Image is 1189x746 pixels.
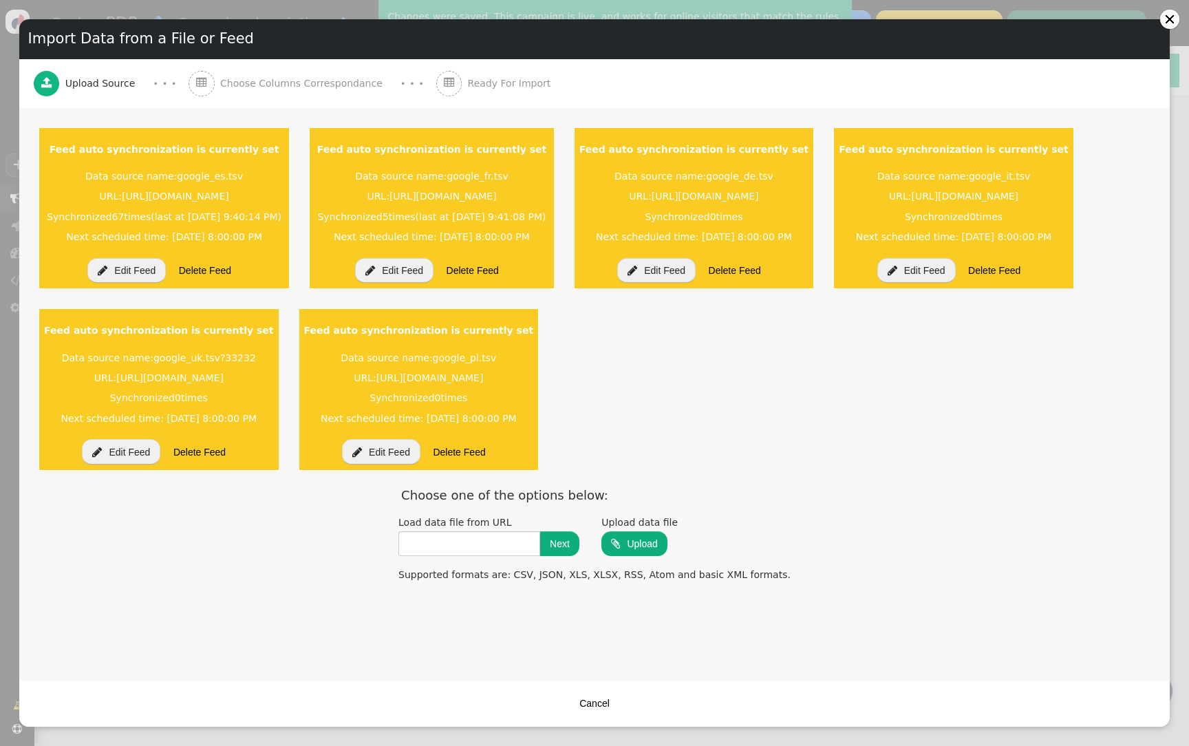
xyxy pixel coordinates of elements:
span:  [41,77,52,88]
span: 0 [435,392,441,403]
div: Next scheduled time: [DATE] 8:00:00 PM [304,409,534,429]
span: 5 [383,211,389,222]
span: 0 [710,211,716,222]
div: Next scheduled time: [DATE] 8:00:00 PM [314,227,548,247]
div: Synchronized times [304,388,534,408]
div: Data source name: [839,167,1069,186]
span: [URL][DOMAIN_NAME] [911,191,1018,202]
button: Edit Feed [617,258,696,283]
div: Synchronized times [314,207,548,227]
span: [URL][DOMAIN_NAME] [122,191,229,202]
div: Choose one of the options below: [389,483,800,507]
button: Cancel [570,691,619,716]
div: URL: [304,368,534,388]
span:  [444,77,455,88]
b: Feed auto synchronization is currently set [50,144,279,155]
span:  [196,77,207,88]
div: URL: [44,368,274,388]
span:  [92,447,102,458]
div: Synchronized times [579,207,809,227]
b: Feed auto synchronization is currently set [44,325,274,336]
div: Upload data file [601,515,678,530]
span: Upload Source [65,76,141,91]
div: · · · [153,74,176,93]
span:  [628,265,637,276]
button: Delete Feed [169,258,241,283]
span: [URL][DOMAIN_NAME] [376,372,484,383]
div: Synchronized times [44,207,284,227]
button: Edit Feed [87,258,166,283]
div: Next scheduled time: [DATE] 8:00:00 PM [579,227,809,247]
span:  [365,265,375,276]
button: Delete Feed [437,258,508,283]
span: Ready For Import [468,76,557,91]
div: Supported formats are: CSV, JSON, XLS, XLSX, RSS, Atom and basic XML formats. [389,565,800,585]
span: google_pl.tsv [433,352,497,363]
div: Data source name: [579,167,809,186]
a:  Upload Source · · · [34,59,189,108]
span:  [888,265,897,276]
span: 0 [970,211,976,222]
div: URL: [314,186,548,206]
div: Import Data from a File or Feed [19,19,1170,58]
button: Delete Feed [423,439,495,464]
button: Next [540,531,579,556]
span: google_de.tsv [706,171,773,182]
span: 67 [111,211,124,222]
span:  [352,447,362,458]
a:  Choose Columns Correspondance · · · [189,59,436,108]
div: Synchronized times [839,207,1069,227]
button: Edit Feed [877,258,956,283]
span: google_es.tsv [177,171,243,182]
div: Data source name: [44,167,284,186]
div: Data source name: [314,167,548,186]
button: Delete Feed [164,439,235,464]
b: Feed auto synchronization is currently set [579,144,809,155]
div: Next scheduled time: [DATE] 8:00:00 PM [44,409,274,429]
button: Edit Feed [82,439,160,464]
div: Data source name: [304,348,534,367]
span: [URL][DOMAIN_NAME] [389,191,497,202]
span: google_it.tsv [969,171,1030,182]
div: Data source name: [44,348,274,367]
span: [URL][DOMAIN_NAME] [116,372,224,383]
button: Delete Feed [958,258,1030,283]
a:  Ready For Import [436,59,581,108]
span: (last at [DATE] 9:40:14 PM) [151,211,281,222]
div: Load data file from URL [398,515,579,530]
div: URL: [839,186,1069,206]
span: [URL][DOMAIN_NAME] [652,191,759,202]
button: Delete Feed [699,258,771,283]
b: Feed auto synchronization is currently set [839,144,1069,155]
div: URL: [44,186,284,206]
b: Feed auto synchronization is currently set [304,325,534,336]
b: Feed auto synchronization is currently set [317,144,547,155]
div: URL: [579,186,809,206]
div: Synchronized times [44,388,274,408]
button: Edit Feed [342,439,420,464]
span: (last at [DATE] 9:41:08 PM) [416,211,546,222]
span:  [611,538,620,549]
div: · · · [400,74,423,93]
button: Edit Feed [355,258,433,283]
span:  [98,265,107,276]
button: Upload [601,531,667,556]
span: google_fr.tsv [447,171,508,182]
div: Next scheduled time: [DATE] 8:00:00 PM [44,227,284,247]
span: google_uk.tsv?33232 [153,352,256,363]
span: 0 [175,392,181,403]
span: Choose Columns Correspondance [220,76,388,91]
div: Next scheduled time: [DATE] 8:00:00 PM [839,227,1069,247]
